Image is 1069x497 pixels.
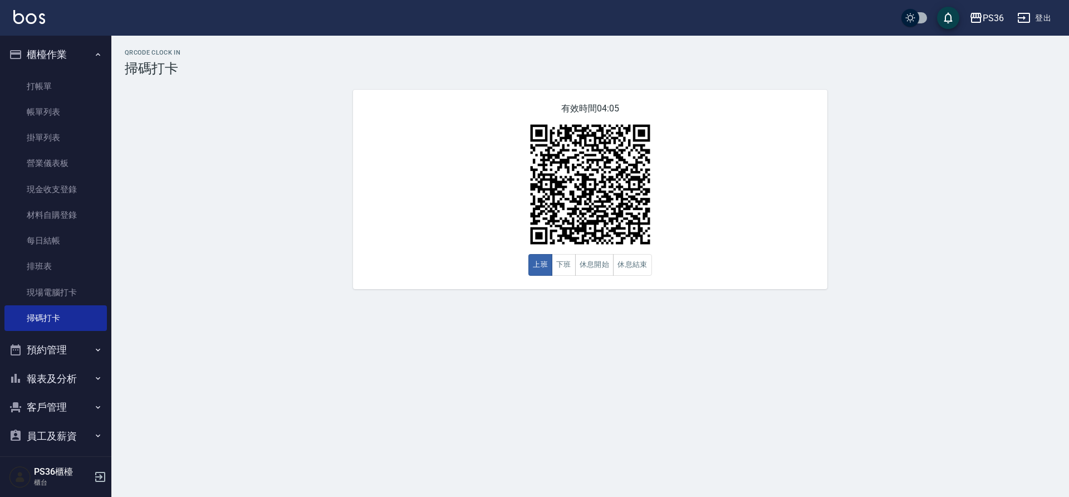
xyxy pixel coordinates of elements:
button: 員工及薪資 [4,422,107,451]
button: 客戶管理 [4,393,107,422]
img: Logo [13,10,45,24]
a: 排班表 [4,254,107,279]
button: 商品管理 [4,450,107,479]
button: 上班 [528,254,552,276]
button: 報表及分析 [4,364,107,393]
button: 下班 [552,254,576,276]
button: 櫃檯作業 [4,40,107,69]
button: PS36 [965,7,1008,30]
a: 掛單列表 [4,125,107,150]
button: 休息結束 [613,254,652,276]
p: 櫃台 [34,477,91,488]
h5: PS36櫃檯 [34,466,91,477]
a: 打帳單 [4,74,107,99]
a: 材料自購登錄 [4,202,107,228]
div: 有效時間 04:05 [353,90,827,289]
a: 掃碼打卡 [4,305,107,331]
a: 帳單列表 [4,99,107,125]
a: 每日結帳 [4,228,107,254]
h2: QRcode Clock In [125,49,1056,56]
a: 現金收支登錄 [4,177,107,202]
a: 現場電腦打卡 [4,280,107,305]
button: 登出 [1013,8,1056,28]
div: PS36 [983,11,1004,25]
button: 預約管理 [4,335,107,364]
button: save [937,7,959,29]
a: 營業儀表板 [4,150,107,176]
h3: 掃碼打卡 [125,61,1056,76]
img: Person [9,466,31,488]
button: 休息開始 [575,254,614,276]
